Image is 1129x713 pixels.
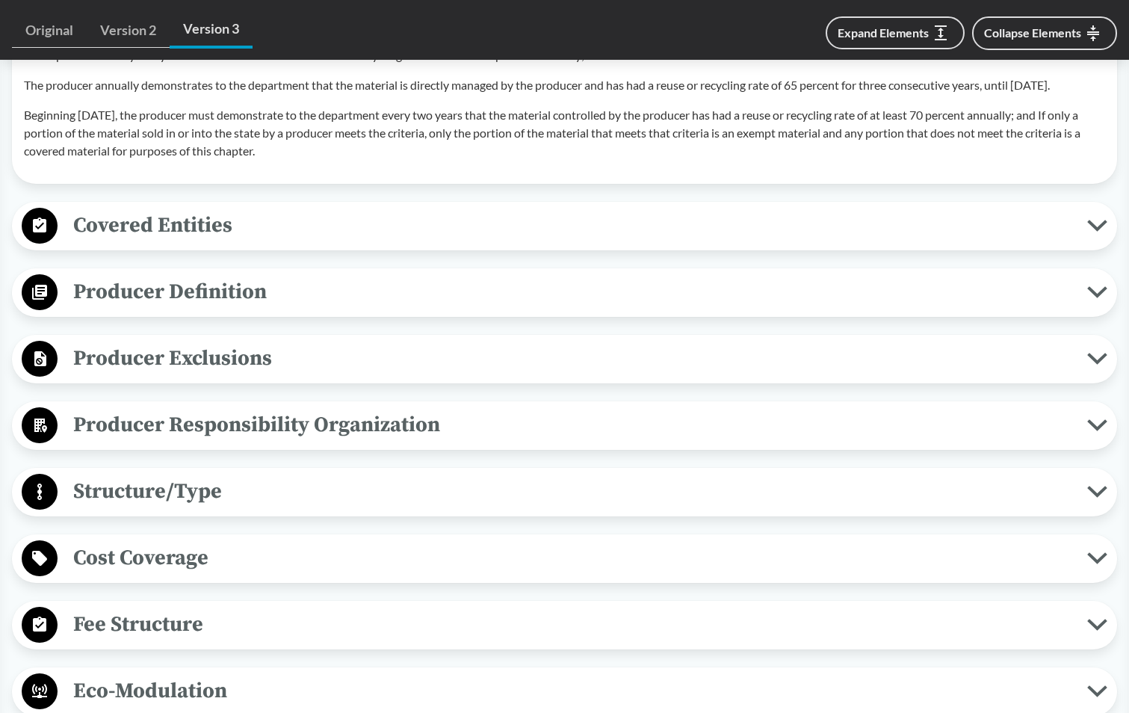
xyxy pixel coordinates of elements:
button: Fee Structure [17,606,1112,644]
button: Cost Coverage [17,540,1112,578]
button: Covered Entities [17,207,1112,245]
span: Cost Coverage [58,541,1087,575]
span: Producer Exclusions [58,342,1087,375]
span: Eco-Modulation [58,674,1087,708]
span: Producer Responsibility Organization [58,408,1087,442]
button: Expand Elements [826,16,965,49]
button: Structure/Type [17,473,1112,511]
span: Fee Structure [58,608,1087,641]
p: The producer annually demonstrates to the department that the material is directly managed by the... [24,76,1105,94]
span: Structure/Type [58,475,1087,508]
a: Version 2 [87,13,170,48]
button: Producer Responsibility Organization [17,407,1112,445]
button: Producer Definition [17,274,1112,312]
span: Covered Entities [58,209,1087,242]
span: Producer Definition [58,275,1087,309]
button: Producer Exclusions [17,340,1112,378]
a: Original [12,13,87,48]
button: Collapse Elements [972,16,1117,50]
a: Version 3 [170,12,253,49]
button: Eco-Modulation [17,673,1112,711]
p: Beginning [DATE], the producer must demonstrate to the department every two years that the materi... [24,106,1105,160]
